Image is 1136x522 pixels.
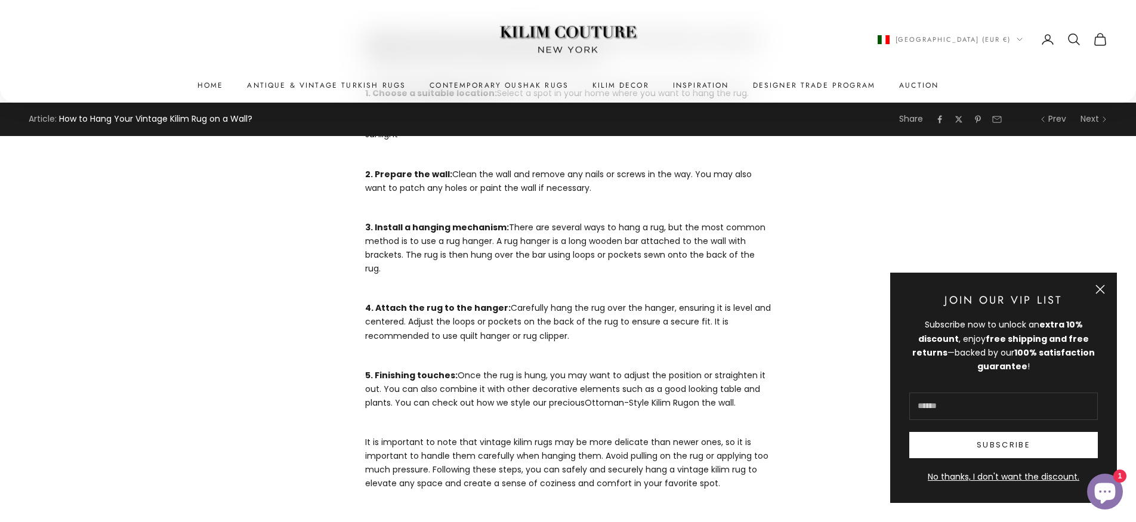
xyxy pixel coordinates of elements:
[935,115,944,124] a: Share on Facebook
[977,347,1095,372] strong: 100% satisfaction guarantee
[247,79,406,91] a: Antique & Vintage Turkish Rugs
[29,79,1107,91] nav: Primary navigation
[909,318,1098,373] div: Subscribe now to unlock an , enjoy —backed by our !
[197,79,224,91] a: Home
[430,79,569,91] a: Contemporary Oushak Rugs
[899,79,939,91] a: Auction
[592,79,649,91] summary: Kilim Decor
[365,221,509,233] strong: 3. Install a hanging mechanism:
[909,432,1098,458] button: Subscribe
[899,112,923,126] span: Share
[1081,112,1107,126] a: Next
[890,273,1117,503] newsletter-popup: Newsletter popup
[365,422,771,490] p: It is important to note that vintage kilim rugs may be more delicate than newer ones, so it is im...
[753,79,876,91] a: Designer Trade Program
[912,333,1089,359] strong: free shipping and free returns
[992,115,1002,124] a: Share by email
[365,288,771,342] p: Carefully hang the rug over the hanger, ensuring it is level and centered. Adjust the loops or po...
[1083,474,1126,512] inbox-online-store-chat: Shopify online store chat
[878,34,1023,45] button: Change country or currency
[365,153,771,194] p: Clean the wall and remove any nails or screws in the way. You may also want to patch any holes or...
[909,470,1098,484] button: No thanks, I don't want the discount.
[673,79,729,91] a: Inspiration
[29,112,57,126] span: Article:
[878,32,1108,47] nav: Secondary navigation
[1040,112,1066,126] a: Prev
[365,168,452,180] strong: 2. Prepare the wall:
[918,319,1083,344] strong: extra 10% discount
[365,369,458,381] strong: 5. Finishing touches:
[973,115,983,124] a: Share on Pinterest
[365,355,771,410] p: Once the rug is hung, you may want to adjust the position or straighten it out. You can also comb...
[365,302,511,314] strong: 4. Attach the rug to the hanger:
[59,112,252,126] span: How to Hang Your Vintage Kilim Rug on a Wall?
[909,292,1098,309] p: Join Our VIP List
[585,397,689,409] a: Ottoman-Style Kilim Rug
[954,115,964,124] a: Share on Twitter
[365,207,771,276] p: There are several ways to hang a rug, but the most common method is to use a rug hanger. A rug ha...
[896,34,1011,45] span: [GEOGRAPHIC_DATA] (EUR €)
